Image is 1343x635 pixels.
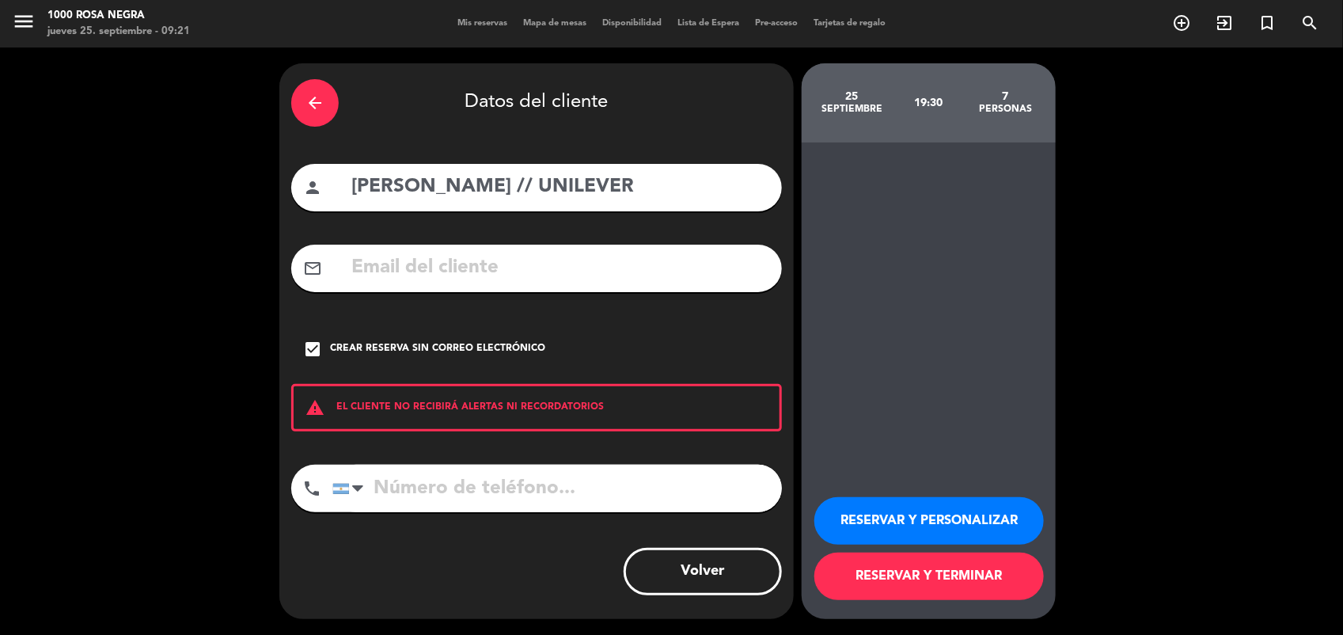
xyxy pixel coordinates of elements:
[303,259,322,278] i: mail_outline
[291,75,782,131] div: Datos del cliente
[1215,13,1234,32] i: exit_to_app
[303,178,322,197] i: person
[967,90,1044,103] div: 7
[12,10,36,33] i: menu
[330,341,545,357] div: Crear reserva sin correo electrónico
[47,8,190,24] div: 1000 Rosa Negra
[890,75,967,131] div: 19:30
[806,19,893,28] span: Tarjetas de regalo
[624,548,782,595] button: Volver
[291,384,782,432] div: EL CLIENTE NO RECIBIRÁ ALERTAS NI RECORDATORIOS
[350,252,770,284] input: Email del cliente
[670,19,747,28] span: Lista de Espera
[450,19,515,28] span: Mis reservas
[1300,13,1319,32] i: search
[747,19,806,28] span: Pre-acceso
[515,19,594,28] span: Mapa de mesas
[814,103,890,116] div: septiembre
[302,479,321,498] i: phone
[303,340,322,359] i: check_box
[47,24,190,40] div: jueves 25. septiembre - 09:21
[332,465,782,512] input: Número de teléfono...
[333,466,370,511] div: Argentina: +54
[1172,13,1191,32] i: add_circle_outline
[294,398,336,417] i: warning
[350,171,770,203] input: Nombre del cliente
[12,10,36,39] button: menu
[814,90,890,103] div: 25
[814,497,1044,545] button: RESERVAR Y PERSONALIZAR
[1258,13,1277,32] i: turned_in_not
[967,103,1044,116] div: personas
[305,93,324,112] i: arrow_back
[814,553,1044,600] button: RESERVAR Y TERMINAR
[594,19,670,28] span: Disponibilidad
